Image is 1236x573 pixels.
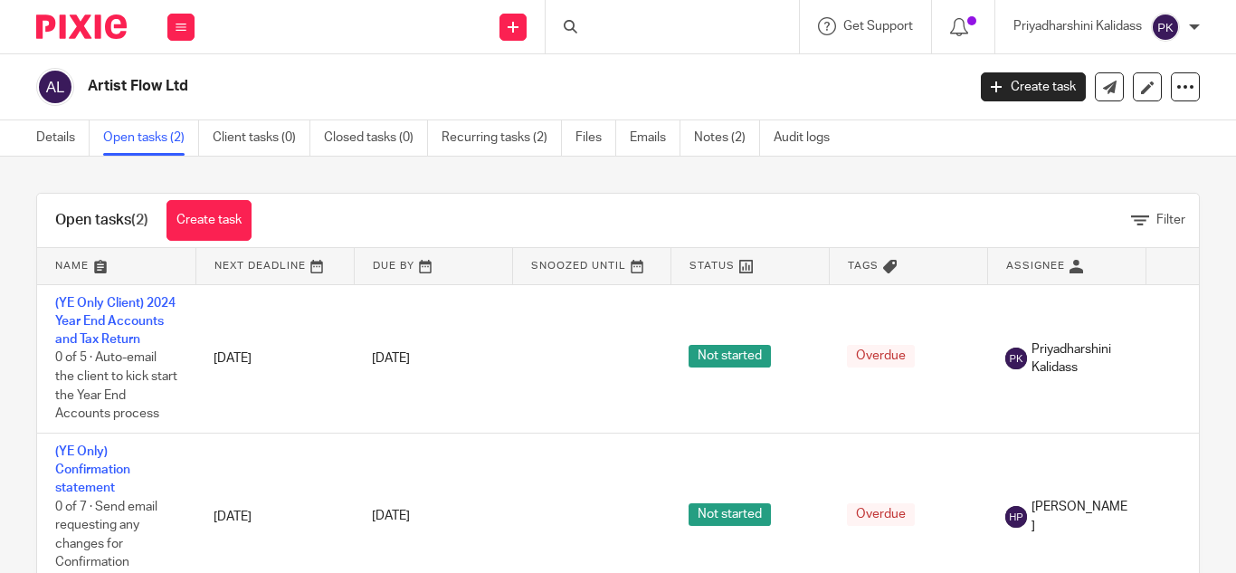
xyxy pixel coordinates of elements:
span: Snoozed Until [531,261,626,271]
a: Client tasks (0) [213,120,310,156]
a: Recurring tasks (2) [442,120,562,156]
span: Get Support [843,20,913,33]
img: svg%3E [1005,348,1027,369]
span: Overdue [847,345,915,368]
span: Tags [848,261,879,271]
a: Notes (2) [694,120,760,156]
span: 0 of 5 · Auto-email the client to kick start the Year End Accounts process [55,352,177,421]
a: Create task [166,200,252,241]
h1: Open tasks [55,211,148,230]
a: (YE Only) Confirmation statement [55,445,130,495]
span: [DATE] [372,511,410,523]
a: Details [36,120,90,156]
span: Overdue [847,503,915,526]
span: Priyadharshini Kalidass [1032,340,1127,377]
span: [PERSON_NAME] [1032,498,1127,535]
span: Status [689,261,735,271]
a: (YE Only Client) 2024 Year End Accounts and Tax Return [55,297,176,347]
p: Priyadharshini Kalidass [1013,17,1142,35]
span: (2) [131,213,148,227]
a: Open tasks (2) [103,120,199,156]
img: svg%3E [1151,13,1180,42]
img: svg%3E [36,68,74,106]
a: Create task [981,72,1086,101]
img: Pixie [36,14,127,39]
span: Filter [1156,214,1185,226]
a: Emails [630,120,680,156]
td: [DATE] [195,284,354,433]
span: [DATE] [372,352,410,365]
img: svg%3E [1005,506,1027,528]
span: Not started [689,503,771,526]
a: Files [575,120,616,156]
h2: Artist Flow Ltd [88,77,781,96]
span: Not started [689,345,771,368]
a: Closed tasks (0) [324,120,428,156]
a: Audit logs [774,120,843,156]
